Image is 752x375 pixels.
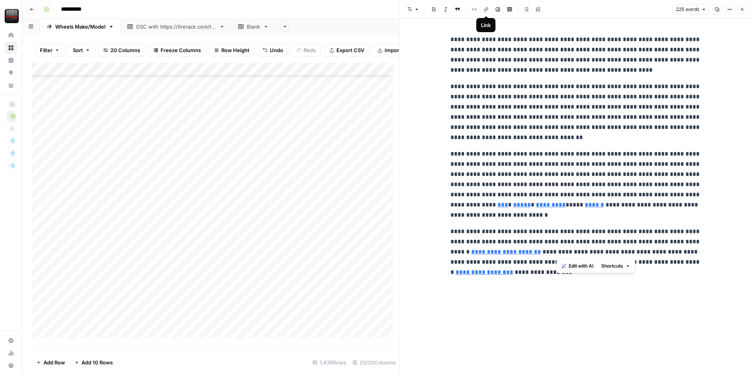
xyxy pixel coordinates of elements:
a: Your Data [5,79,17,92]
a: Blank [231,19,275,34]
span: Import CSV [385,46,413,54]
button: Freeze Columns [148,44,206,56]
button: Add Row [32,356,70,369]
button: 225 words [672,4,710,14]
span: Edit with AI [569,263,593,270]
span: Undo [270,46,283,54]
a: Opportunities [5,67,17,79]
span: Filter [40,46,52,54]
span: Shortcuts [601,263,623,270]
div: 1,439 Rows [309,356,349,369]
button: Help + Support [5,359,17,372]
a: Insights [5,54,17,67]
span: Add 10 Rows [81,359,113,366]
button: Workspace: Tire Rack [5,6,17,26]
button: Edit with AI [559,261,597,271]
button: Redo [291,44,321,56]
div: Wheels Make/Model [55,23,105,31]
div: GSC with [URL][DOMAIN_NAME] [136,23,216,31]
button: Undo [258,44,288,56]
button: Shortcuts [598,261,633,271]
span: Redo [304,46,316,54]
a: GSC with [URL][DOMAIN_NAME] [121,19,231,34]
span: Export CSV [336,46,364,54]
span: Add Row [43,359,65,366]
button: Sort [68,44,95,56]
div: Link [481,21,491,29]
div: 20/20 Columns [349,356,399,369]
span: 20 Columns [110,46,140,54]
a: Usage [5,347,17,359]
button: Filter [35,44,65,56]
a: Browse [5,42,17,54]
button: Export CSV [324,44,369,56]
img: Tire Rack Logo [5,9,19,23]
div: Blank [247,23,260,31]
span: Freeze Columns [161,46,201,54]
span: Row Height [221,46,249,54]
a: Wheels Make/Model [40,19,121,34]
span: Sort [73,46,83,54]
a: Home [5,29,17,42]
button: Row Height [209,44,255,56]
button: Import CSV [372,44,418,56]
a: Settings [5,334,17,347]
span: 225 words [676,6,699,13]
button: Add 10 Rows [70,356,117,369]
button: 20 Columns [98,44,145,56]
